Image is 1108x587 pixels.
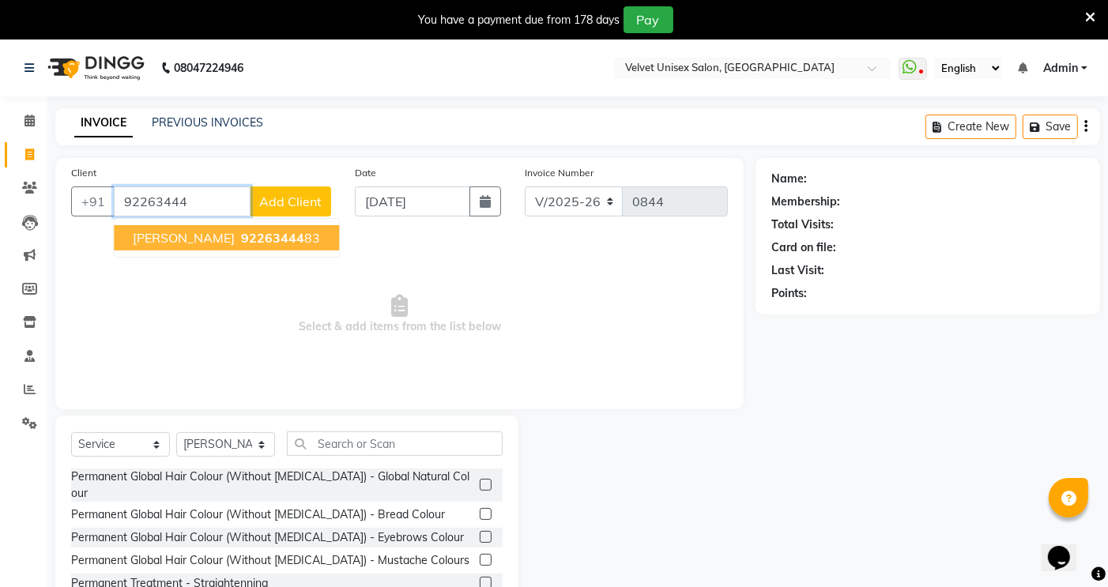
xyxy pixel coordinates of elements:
[241,230,304,246] span: 92263444
[71,166,96,180] label: Client
[71,529,464,546] div: Permanent Global Hair Colour (Without [MEDICAL_DATA]) - Eyebrows Colour
[250,186,331,216] button: Add Client
[525,166,594,180] label: Invoice Number
[925,115,1016,139] button: Create New
[259,194,322,209] span: Add Client
[771,262,824,279] div: Last Visit:
[419,12,620,28] div: You have a payment due from 178 days
[771,171,807,187] div: Name:
[1023,115,1078,139] button: Save
[74,109,133,137] a: INVOICE
[71,468,473,502] div: Permanent Global Hair Colour (Without [MEDICAL_DATA]) - Global Natural Colour
[133,230,235,246] span: [PERSON_NAME]
[71,235,728,393] span: Select & add items from the list below
[71,186,115,216] button: +91
[624,6,673,33] button: Pay
[287,431,503,456] input: Search or Scan
[40,46,149,90] img: logo
[771,285,807,302] div: Points:
[1042,524,1092,571] iframe: chat widget
[1043,60,1078,77] span: Admin
[771,216,834,233] div: Total Visits:
[114,186,251,216] input: Search by Name/Mobile/Email/Code
[238,230,320,246] ngb-highlight: 83
[71,506,445,523] div: Permanent Global Hair Colour (Without [MEDICAL_DATA]) - Bread Colour
[152,115,263,130] a: PREVIOUS INVOICES
[71,552,469,569] div: Permanent Global Hair Colour (Without [MEDICAL_DATA]) - Mustache Colours
[771,239,836,256] div: Card on file:
[174,46,243,90] b: 08047224946
[771,194,840,210] div: Membership:
[355,166,376,180] label: Date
